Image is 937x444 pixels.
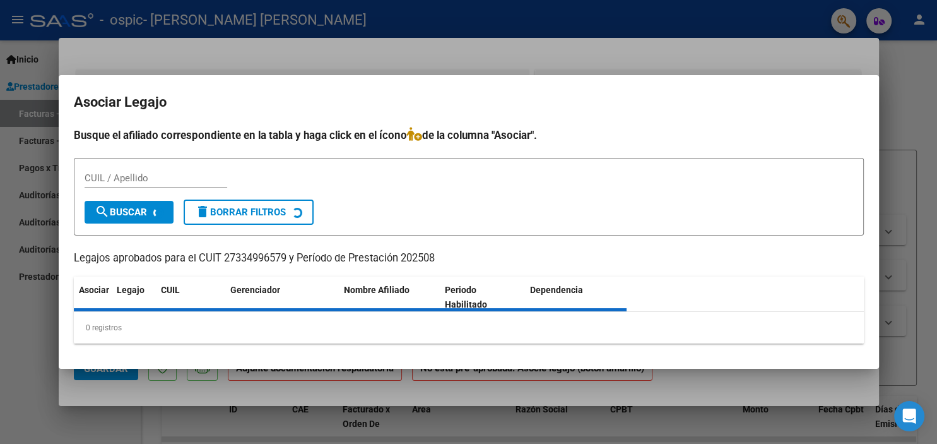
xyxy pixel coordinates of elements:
datatable-header-cell: Legajo [112,277,156,318]
datatable-header-cell: Periodo Habilitado [440,277,525,318]
button: Borrar Filtros [184,200,314,225]
mat-icon: search [95,204,110,219]
h4: Busque el afiliado correspondiente en la tabla y haga click en el ícono de la columna "Asociar". [74,127,864,143]
datatable-header-cell: Gerenciador [225,277,339,318]
span: Borrar Filtros [195,207,286,218]
div: 0 registros [74,312,864,344]
mat-icon: delete [195,204,210,219]
span: Periodo Habilitado [445,285,487,309]
span: Legajo [117,285,144,295]
p: Legajos aprobados para el CUIT 27334996579 y Período de Prestación 202508 [74,251,864,267]
datatable-header-cell: Dependencia [525,277,627,318]
h2: Asociar Legajo [74,90,864,114]
span: CUIL [161,285,180,295]
div: Open Intercom Messenger [894,401,924,431]
span: Asociar [79,285,109,295]
datatable-header-cell: Asociar [74,277,112,318]
span: Dependencia [530,285,583,295]
span: Nombre Afiliado [344,285,410,295]
span: Buscar [95,207,147,218]
datatable-header-cell: CUIL [156,277,225,318]
datatable-header-cell: Nombre Afiliado [339,277,440,318]
span: Gerenciador [230,285,280,295]
button: Buscar [85,201,174,224]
